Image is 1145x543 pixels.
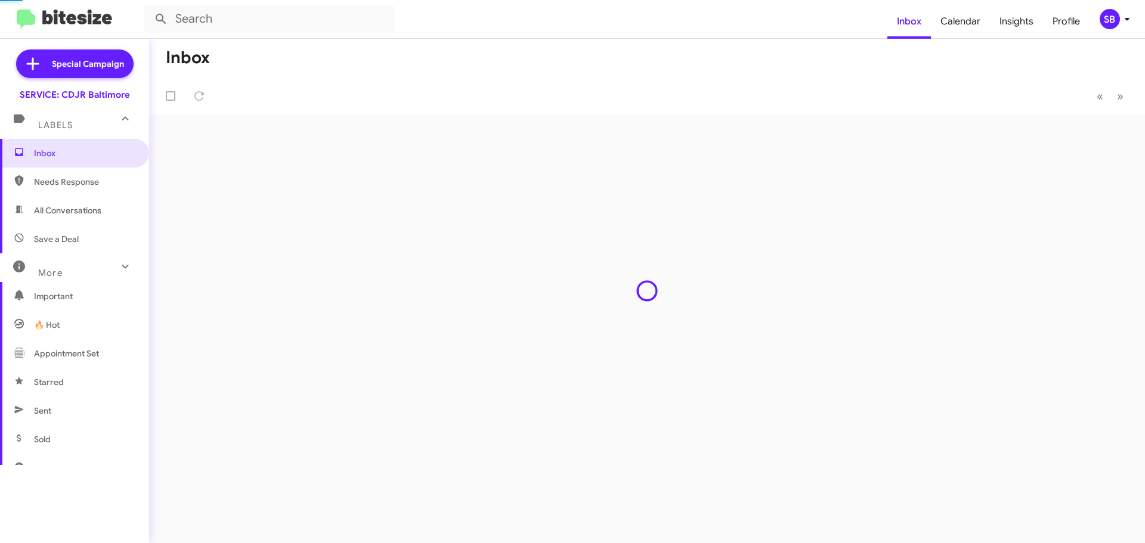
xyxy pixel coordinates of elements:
div: SERVICE: CDJR Baltimore [20,89,130,101]
a: Insights [990,4,1043,39]
h1: Inbox [166,48,210,67]
a: Inbox [887,4,931,39]
span: Starred [34,376,64,388]
span: « [1097,89,1103,104]
a: Calendar [931,4,990,39]
a: Special Campaign [16,49,134,78]
span: » [1117,89,1124,104]
span: All Conversations [34,204,101,216]
input: Search [144,5,395,33]
span: Save a Deal [34,233,79,245]
span: More [38,268,63,278]
span: Needs Response [34,176,135,188]
nav: Page navigation example [1090,84,1131,108]
span: Important [34,290,135,302]
button: SB [1090,9,1132,29]
div: SB [1100,9,1120,29]
button: Previous [1090,84,1110,108]
span: Appointment Set [34,347,99,359]
a: Profile [1043,4,1090,39]
span: Sold [34,433,51,445]
span: 🔥 Hot [34,319,60,331]
span: Inbox [34,147,135,159]
span: Labels [38,120,73,131]
span: Sold Responded [34,462,97,474]
span: Special Campaign [52,58,124,70]
button: Next [1110,84,1131,108]
span: Sent [34,405,51,417]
